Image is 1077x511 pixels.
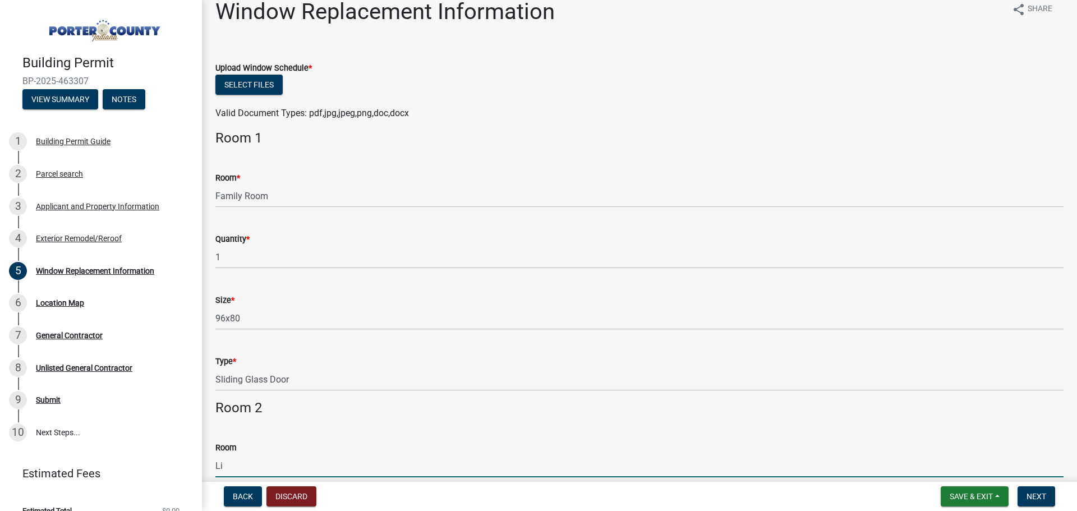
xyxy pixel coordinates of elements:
[1028,3,1052,16] span: Share
[36,267,154,275] div: Window Replacement Information
[1018,486,1055,507] button: Next
[22,76,179,86] span: BP-2025-463307
[36,299,84,307] div: Location Map
[224,486,262,507] button: Back
[941,486,1009,507] button: Save & Exit
[215,130,1064,146] h4: Room 1
[36,234,122,242] div: Exterior Remodel/Reroof
[1027,492,1046,501] span: Next
[215,297,234,305] label: Size
[9,229,27,247] div: 4
[9,391,27,409] div: 9
[215,358,236,366] label: Type
[9,359,27,377] div: 8
[215,444,237,452] label: Room
[9,326,27,344] div: 7
[950,492,993,501] span: Save & Exit
[9,197,27,215] div: 3
[36,170,83,178] div: Parcel search
[36,137,111,145] div: Building Permit Guide
[22,12,184,43] img: Porter County, Indiana
[215,65,312,72] label: Upload Window Schedule
[22,95,98,104] wm-modal-confirm: Summary
[215,400,1064,416] h4: Room 2
[9,165,27,183] div: 2
[9,294,27,312] div: 6
[103,95,145,104] wm-modal-confirm: Notes
[215,75,283,95] button: Select files
[36,396,61,404] div: Submit
[1012,3,1025,16] i: share
[36,364,132,372] div: Unlisted General Contractor
[215,174,240,182] label: Room
[9,132,27,150] div: 1
[36,332,103,339] div: General Contractor
[22,89,98,109] button: View Summary
[233,492,253,501] span: Back
[215,108,409,118] span: Valid Document Types: pdf,jpg,jpeg,png,doc,docx
[266,486,316,507] button: Discard
[9,423,27,441] div: 10
[9,262,27,280] div: 5
[22,55,193,71] h4: Building Permit
[9,462,184,485] a: Estimated Fees
[215,236,250,243] label: Quantity
[103,89,145,109] button: Notes
[36,202,159,210] div: Applicant and Property Information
